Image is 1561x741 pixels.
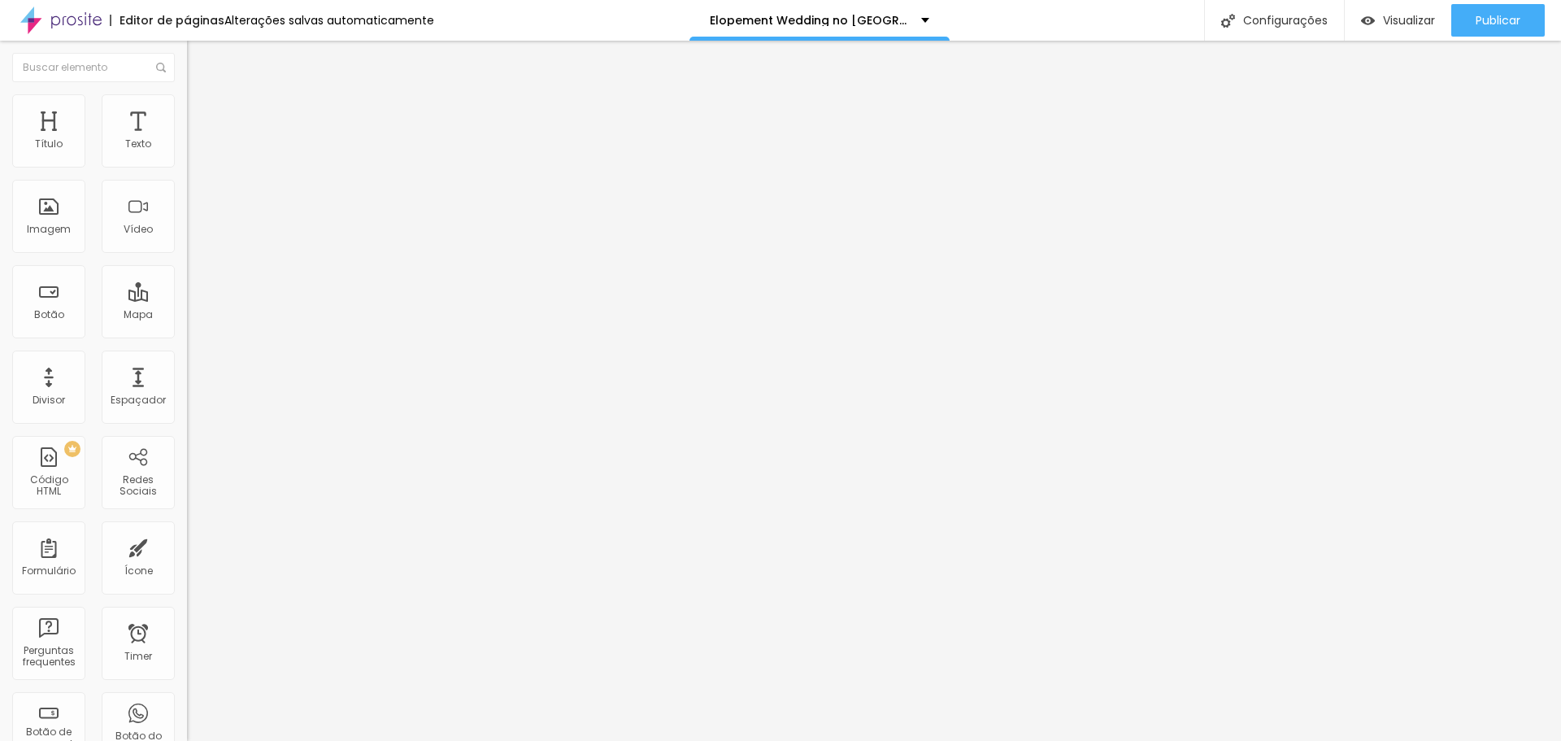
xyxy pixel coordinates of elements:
div: Ícone [124,565,153,577]
div: Divisor [33,394,65,406]
div: Título [35,138,63,150]
div: Alterações salvas automaticamente [224,15,434,26]
img: Icone [1221,14,1235,28]
div: Espaçador [111,394,166,406]
div: Vídeo [124,224,153,235]
div: Timer [124,651,152,662]
button: Publicar [1451,4,1545,37]
div: Formulário [22,565,76,577]
input: Buscar elemento [12,53,175,82]
iframe: Editor [187,41,1561,741]
div: Editor de páginas [110,15,224,26]
div: Código HTML [16,474,80,498]
button: Visualizar [1345,4,1451,37]
img: view-1.svg [1361,14,1375,28]
div: Perguntas frequentes [16,645,80,669]
div: Mapa [124,309,153,320]
span: Visualizar [1383,14,1435,27]
p: Elopement Wedding no [GEOGRAPHIC_DATA] [710,15,909,26]
span: Publicar [1476,14,1520,27]
div: Redes Sociais [106,474,170,498]
div: Imagem [27,224,71,235]
div: Texto [125,138,151,150]
img: Icone [156,63,166,72]
div: Botão [34,309,64,320]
